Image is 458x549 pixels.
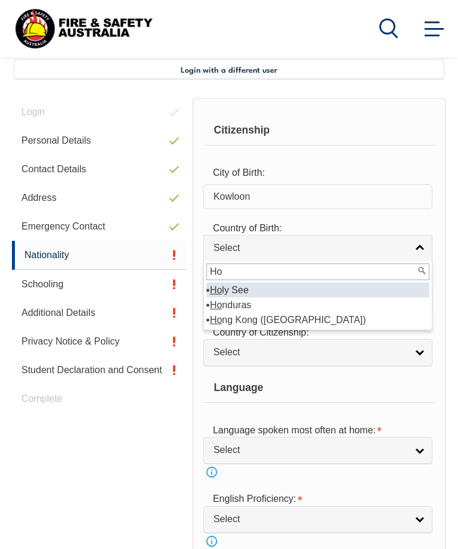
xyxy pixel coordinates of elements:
[12,184,186,212] a: Address
[213,242,407,255] span: Select
[12,327,186,356] a: Privacy Notice & Policy
[12,299,186,327] a: Additional Details
[12,126,186,155] a: Personal Details
[181,64,277,74] span: Login with a different user
[12,155,186,184] a: Contact Details
[12,212,186,241] a: Emergency Contact
[206,297,429,312] li: nduras
[206,283,429,297] li: ly See
[213,513,407,526] span: Select
[213,346,407,359] span: Select
[203,464,220,480] a: Info
[203,116,435,145] div: Citizenship
[12,270,186,299] a: Schooling
[203,373,435,403] div: Language
[210,285,222,295] em: Ho
[203,162,394,184] div: City of Birth:
[210,315,222,325] em: Ho
[213,444,407,457] span: Select
[206,312,429,327] li: ng Kong ([GEOGRAPHIC_DATA])
[203,321,394,343] div: Country of Citizenship:
[203,216,394,239] div: Country of Birth:
[12,356,186,384] a: Student Declaration and Consent
[210,300,222,310] em: Ho
[12,241,186,270] a: Nationality
[203,419,394,442] div: Language spoken most often at home is required.
[203,488,394,510] div: English Proficiency is required.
